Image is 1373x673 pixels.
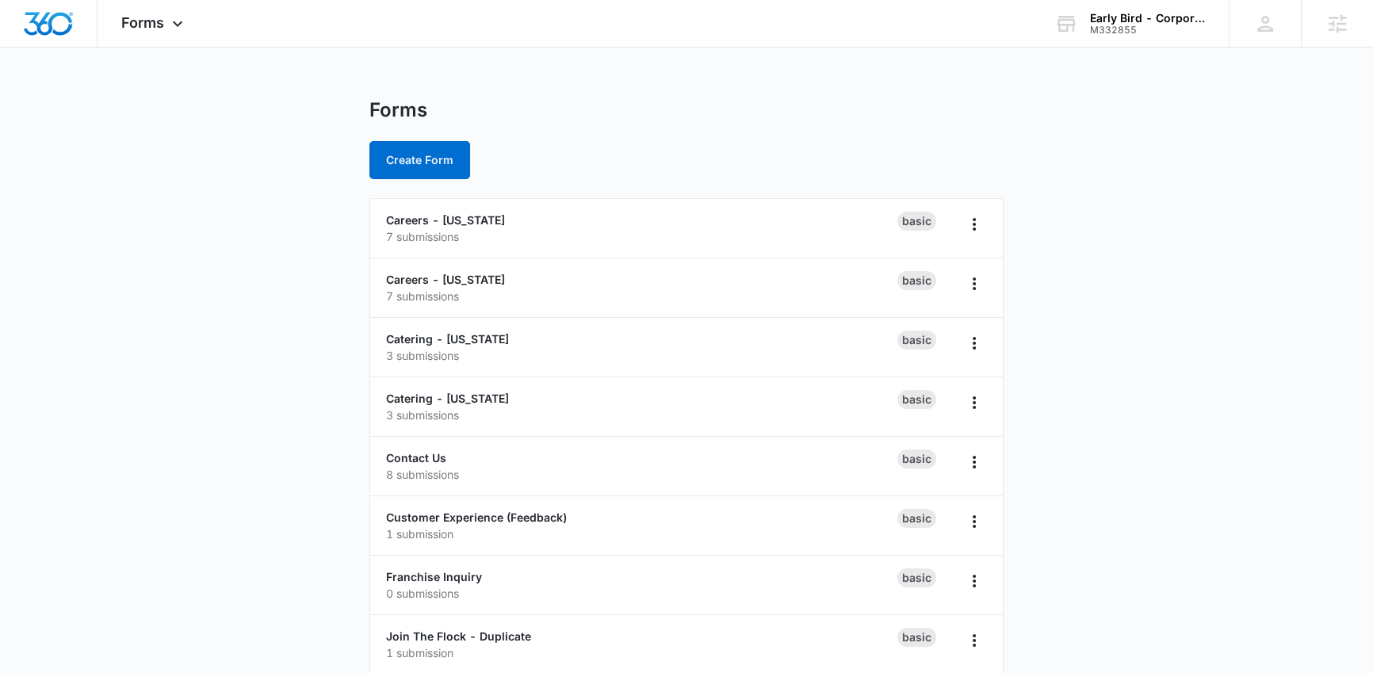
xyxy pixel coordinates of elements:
a: Catering - [US_STATE] [386,392,509,405]
p: 7 submissions [386,228,897,245]
p: 8 submissions [386,466,897,483]
span: Forms [121,14,164,31]
div: Basic [897,390,936,409]
button: Overflow Menu [962,390,987,415]
p: 7 submissions [386,288,897,304]
a: Careers - [US_STATE] [386,213,505,227]
a: Contact Us [386,451,446,465]
a: Catering - [US_STATE] [386,332,509,346]
button: Overflow Menu [962,449,987,475]
button: Overflow Menu [962,628,987,653]
p: 1 submission [386,644,897,661]
div: Basic [897,449,936,468]
div: Basic [897,628,936,647]
a: Customer Experience (Feedback) [386,510,567,524]
button: Overflow Menu [962,568,987,594]
p: 1 submission [386,526,897,542]
a: Join The Flock - Duplicate [386,629,531,643]
button: Overflow Menu [962,271,987,296]
a: Franchise Inquiry [386,570,482,583]
div: Basic [897,271,936,290]
button: Overflow Menu [962,509,987,534]
button: Overflow Menu [962,331,987,356]
h1: Forms [369,98,427,122]
div: Basic [897,212,936,231]
p: 3 submissions [386,407,897,423]
div: Basic [897,509,936,528]
button: Create Form [369,141,470,179]
p: 3 submissions [386,347,897,364]
button: Overflow Menu [962,212,987,237]
a: Careers - [US_STATE] [386,273,505,286]
div: account id [1090,25,1206,36]
div: account name [1090,12,1206,25]
p: 0 submissions [386,585,897,602]
div: Basic [897,568,936,587]
div: Basic [897,331,936,350]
